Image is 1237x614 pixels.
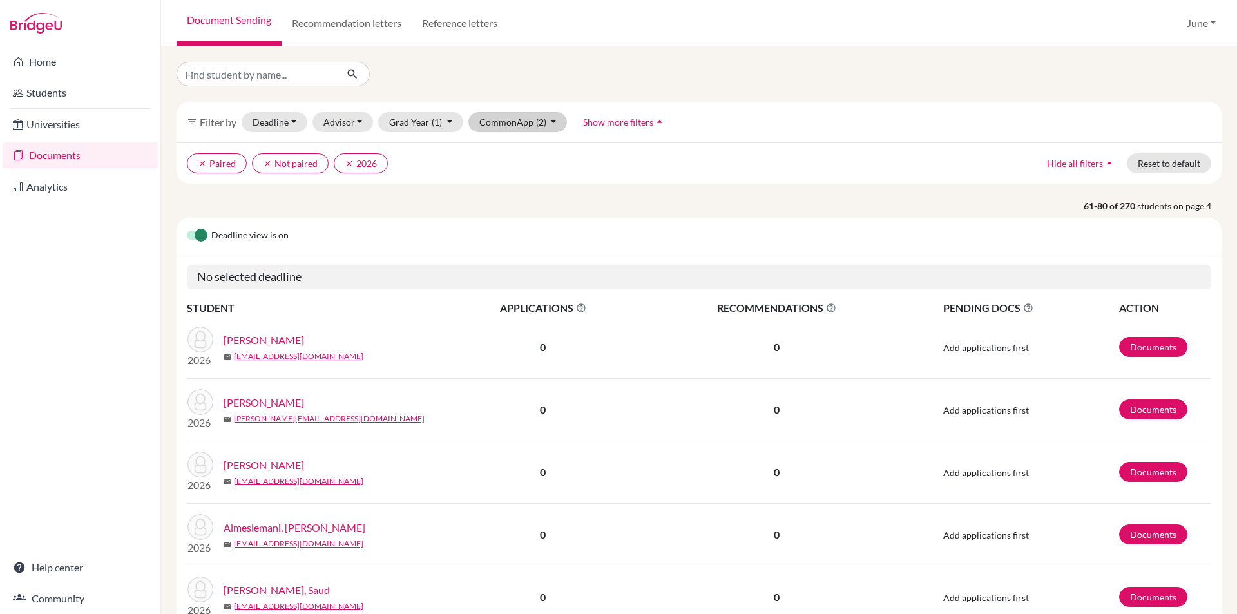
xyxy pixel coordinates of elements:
[1119,462,1187,482] a: Documents
[211,228,289,244] span: Deadline view is on
[1036,153,1127,173] button: Hide all filtersarrow_drop_up
[187,117,197,127] i: filter_list
[3,586,158,611] a: Community
[540,341,546,353] b: 0
[3,49,158,75] a: Home
[1047,158,1103,169] span: Hide all filters
[642,300,912,316] span: RECOMMENDATIONS
[252,153,329,173] button: clearNot paired
[572,112,677,132] button: Show more filtersarrow_drop_up
[1137,199,1222,213] span: students on page 4
[943,405,1029,416] span: Add applications first
[187,352,213,368] p: 2026
[1084,199,1137,213] strong: 61-80 of 270
[3,111,158,137] a: Universities
[642,340,912,355] p: 0
[3,555,158,580] a: Help center
[3,174,158,200] a: Analytics
[187,577,213,602] img: Almouhissen, Saud
[943,300,1118,316] span: PENDING DOCS
[943,530,1029,541] span: Add applications first
[1119,399,1187,419] a: Documents
[187,415,213,430] p: 2026
[224,582,330,598] a: [PERSON_NAME], Saud
[198,159,207,168] i: clear
[378,112,463,132] button: Grad Year(1)
[187,514,213,540] img: Almeslemani, Deena
[536,117,546,128] span: (2)
[187,540,213,555] p: 2026
[224,478,231,486] span: mail
[642,590,912,605] p: 0
[540,403,546,416] b: 0
[187,477,213,493] p: 2026
[1127,153,1211,173] button: Reset to default
[224,457,304,473] a: [PERSON_NAME]
[187,389,213,415] img: Almarzouki, Tamara
[177,62,336,86] input: Find student by name...
[187,265,1211,289] h5: No selected deadline
[642,527,912,542] p: 0
[1119,337,1187,357] a: Documents
[1181,11,1222,35] button: June
[1119,524,1187,544] a: Documents
[200,116,236,128] span: Filter by
[642,402,912,417] p: 0
[3,80,158,106] a: Students
[263,159,272,168] i: clear
[242,112,307,132] button: Deadline
[187,153,247,173] button: clearPaired
[3,142,158,168] a: Documents
[540,466,546,478] b: 0
[943,592,1029,603] span: Add applications first
[187,452,213,477] img: Almehmadi, Qusai
[234,413,425,425] a: [PERSON_NAME][EMAIL_ADDRESS][DOMAIN_NAME]
[540,528,546,541] b: 0
[345,159,354,168] i: clear
[224,332,304,348] a: [PERSON_NAME]
[445,300,641,316] span: APPLICATIONS
[10,13,62,34] img: Bridge-U
[234,538,363,550] a: [EMAIL_ADDRESS][DOMAIN_NAME]
[943,342,1029,353] span: Add applications first
[224,416,231,423] span: mail
[224,520,365,535] a: Almeslemani, [PERSON_NAME]
[224,395,304,410] a: [PERSON_NAME]
[187,327,213,352] img: Almajed, Leen
[187,300,445,316] th: STUDENT
[224,353,231,361] span: mail
[312,112,374,132] button: Advisor
[1103,157,1116,169] i: arrow_drop_up
[224,541,231,548] span: mail
[583,117,653,128] span: Show more filters
[234,350,363,362] a: [EMAIL_ADDRESS][DOMAIN_NAME]
[540,591,546,603] b: 0
[234,600,363,612] a: [EMAIL_ADDRESS][DOMAIN_NAME]
[1119,587,1187,607] a: Documents
[334,153,388,173] button: clear2026
[432,117,442,128] span: (1)
[642,465,912,480] p: 0
[653,115,666,128] i: arrow_drop_up
[943,467,1029,478] span: Add applications first
[234,475,363,487] a: [EMAIL_ADDRESS][DOMAIN_NAME]
[1118,300,1211,316] th: ACTION
[224,603,231,611] span: mail
[468,112,568,132] button: CommonApp(2)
